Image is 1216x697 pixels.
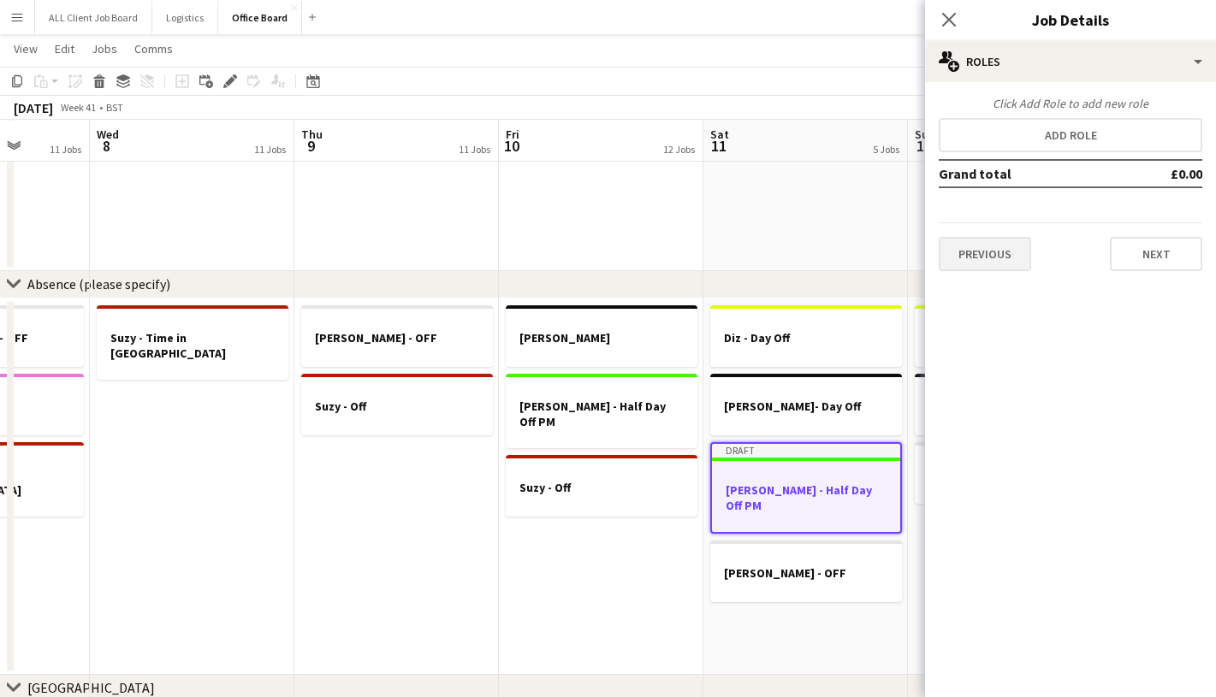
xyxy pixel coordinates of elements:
h3: [PERSON_NAME] - OFF [301,330,493,346]
app-job-card: [PERSON_NAME] - OFF [301,305,493,367]
h3: [PERSON_NAME] [506,330,697,346]
h3: [PERSON_NAME] - Half Day Off PM [506,399,697,429]
h3: [PERSON_NAME]- Day Off [710,399,902,414]
div: Roles [925,41,1216,82]
div: BST [106,101,123,114]
h3: [PERSON_NAME] - OFF [710,565,902,581]
app-job-card: Suzy - Time in [GEOGRAPHIC_DATA] [97,305,288,380]
span: Sat [710,127,729,142]
a: Edit [48,38,81,60]
app-job-card: [PERSON_NAME] - Half Day Off PM [506,374,697,448]
td: Grand total [939,160,1121,187]
span: Fri [506,127,519,142]
div: 5 Jobs [873,143,899,156]
div: [DATE] [14,99,53,116]
div: 12 Jobs [663,143,695,156]
div: 11 Jobs [254,143,286,156]
button: ALL Client Job Board [35,1,152,34]
app-job-card: [PERSON_NAME] - OFF [710,540,902,602]
app-job-card: Suzy - Off [301,374,493,435]
h3: Suzy - Off [301,399,493,414]
app-job-card: [PERSON_NAME]- Day Off [710,374,902,435]
app-job-card: [PERSON_NAME] [506,305,697,367]
button: Add role [939,118,1202,152]
h3: Job Details [925,9,1216,31]
div: 11 Jobs [50,143,81,156]
app-job-card: [PERSON_NAME]- Day Off [915,374,1106,435]
app-job-card: Diz - Day Off [710,305,902,367]
div: [GEOGRAPHIC_DATA] [27,679,155,696]
a: Jobs [85,38,124,60]
app-job-card: Suzy - Off [506,455,697,517]
button: Office Board [218,1,302,34]
app-job-card: Draft[PERSON_NAME] - Half Day Off PM [710,442,902,534]
span: Jobs [92,41,117,56]
h3: [PERSON_NAME]- Day Off [915,399,1106,414]
h3: Suzy - Off [506,480,697,495]
app-job-card: [PERSON_NAME] - OFF [915,442,1106,504]
button: Previous [939,237,1031,271]
span: 10 [503,136,519,156]
div: 11 Jobs [459,143,490,156]
span: Thu [301,127,323,142]
h3: Diz - Day Off [710,330,902,346]
h3: Diz - Day Off [915,330,1106,346]
h3: Suzy - Time in [GEOGRAPHIC_DATA] [97,330,288,361]
div: Click Add Role to add new role [939,96,1202,111]
h3: [PERSON_NAME] - OFF [915,467,1106,482]
button: Logistics [152,1,218,34]
span: View [14,41,38,56]
span: Comms [134,41,173,56]
span: 8 [94,136,119,156]
span: 9 [299,136,323,156]
span: 12 [912,136,935,156]
div: Absence (please specify) [27,275,170,292]
button: Next [1110,237,1202,271]
div: Draft [712,444,900,458]
span: Week 41 [56,101,99,114]
span: 11 [708,136,729,156]
span: Edit [55,41,74,56]
a: View [7,38,44,60]
h3: [PERSON_NAME] - Half Day Off PM [712,482,900,513]
app-job-card: Diz - Day Off [915,305,1106,367]
td: £0.00 [1121,160,1202,187]
a: Comms [128,38,180,60]
span: Wed [97,127,119,142]
span: Sun [915,127,935,142]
